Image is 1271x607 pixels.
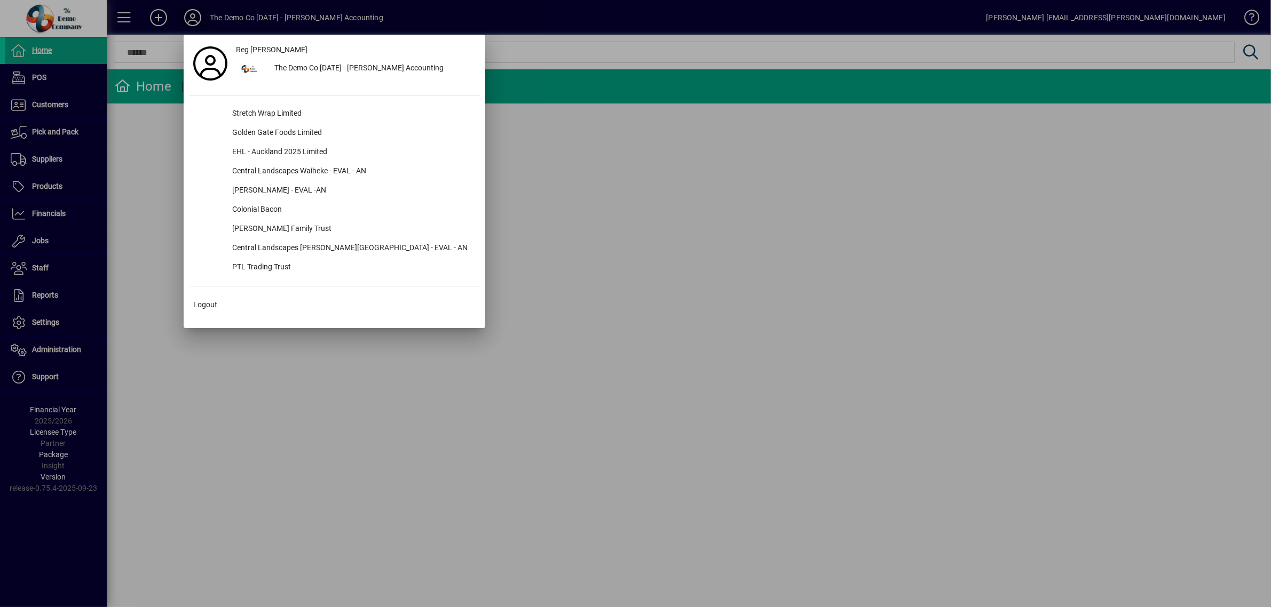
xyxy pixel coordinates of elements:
[189,105,480,124] button: Stretch Wrap Limited
[189,295,480,314] button: Logout
[189,220,480,239] button: [PERSON_NAME] Family Trust
[189,201,480,220] button: Colonial Bacon
[232,59,480,78] button: The Demo Co [DATE] - [PERSON_NAME] Accounting
[236,44,307,55] span: Reg [PERSON_NAME]
[189,124,480,143] button: Golden Gate Foods Limited
[232,40,480,59] a: Reg [PERSON_NAME]
[189,258,480,277] button: PTL Trading Trust
[224,220,480,239] div: [PERSON_NAME] Family Trust
[224,181,480,201] div: [PERSON_NAME] - EVAL -AN
[224,239,480,258] div: Central Landscapes [PERSON_NAME][GEOGRAPHIC_DATA] - EVAL - AN
[224,258,480,277] div: PTL Trading Trust
[266,59,480,78] div: The Demo Co [DATE] - [PERSON_NAME] Accounting
[224,162,480,181] div: Central Landscapes Waiheke - EVAL - AN
[224,143,480,162] div: EHL - Auckland 2025 Limited
[189,181,480,201] button: [PERSON_NAME] - EVAL -AN
[193,299,217,310] span: Logout
[224,124,480,143] div: Golden Gate Foods Limited
[224,105,480,124] div: Stretch Wrap Limited
[189,54,232,73] a: Profile
[189,162,480,181] button: Central Landscapes Waiheke - EVAL - AN
[224,201,480,220] div: Colonial Bacon
[189,143,480,162] button: EHL - Auckland 2025 Limited
[189,239,480,258] button: Central Landscapes [PERSON_NAME][GEOGRAPHIC_DATA] - EVAL - AN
